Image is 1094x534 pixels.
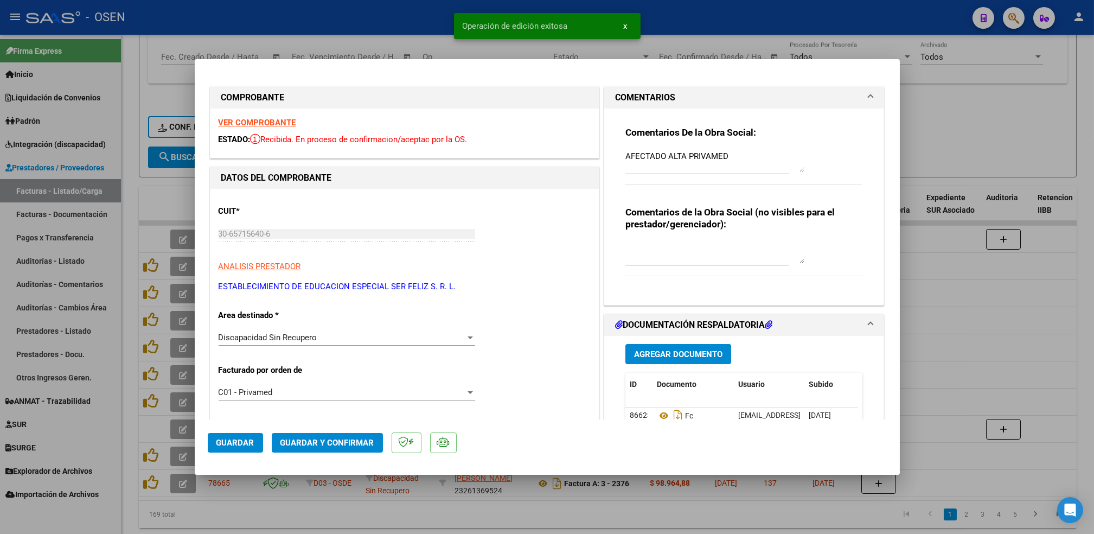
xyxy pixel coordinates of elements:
h1: DOCUMENTACIÓN RESPALDATORIA [615,319,772,332]
span: Subido [809,380,833,389]
button: Agregar Documento [625,344,731,364]
datatable-header-cell: Usuario [734,373,804,396]
span: x [624,21,628,31]
span: Recibida. En proceso de confirmacion/aceptac por la OS. [251,135,468,144]
p: CUIT [219,205,330,218]
p: Comprobante Tipo * [219,419,330,431]
a: VER COMPROBANTE [219,118,296,128]
span: Operación de edición exitosa [463,21,568,31]
span: Discapacidad Sin Recupero [219,333,317,342]
strong: DATOS DEL COMPROBANTE [221,173,332,183]
div: Open Intercom Messenger [1057,497,1083,523]
span: ID [630,380,637,389]
span: [DATE] [809,411,831,419]
h1: COMENTARIOS [615,91,675,104]
span: Guardar y Confirmar [280,438,374,448]
p: Facturado por orden de [219,364,330,377]
button: x [615,16,636,36]
div: COMENTARIOS [604,109,884,305]
span: C01 - Privamed [219,387,273,397]
span: Guardar [216,438,254,448]
p: Area destinado * [219,309,330,322]
strong: COMPROBANTE [221,92,285,103]
span: [EMAIL_ADDRESS][DOMAIN_NAME] - [PERSON_NAME] [738,411,922,419]
strong: Comentarios De la Obra Social: [625,127,756,138]
span: ANALISIS PRESTADOR [219,262,301,271]
span: Fc [657,411,693,420]
span: Usuario [738,380,765,389]
datatable-header-cell: Documento [652,373,734,396]
button: Guardar [208,433,263,453]
datatable-header-cell: Subido [804,373,859,396]
button: Guardar y Confirmar [272,433,383,453]
span: Documento [657,380,696,389]
i: Descargar documento [671,407,685,424]
strong: Comentarios de la Obra Social (no visibles para el prestador/gerenciador): [625,207,835,230]
mat-expansion-panel-header: COMENTARIOS [604,87,884,109]
span: Agregar Documento [634,349,722,359]
datatable-header-cell: ID [625,373,652,396]
span: ESTADO: [219,135,251,144]
p: ESTABLECIMIENTO DE EDUCACION ESPECIAL SER FELIZ S. R. L. [219,281,591,293]
mat-expansion-panel-header: DOCUMENTACIÓN RESPALDATORIA [604,314,884,336]
span: 86625 [630,411,651,419]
